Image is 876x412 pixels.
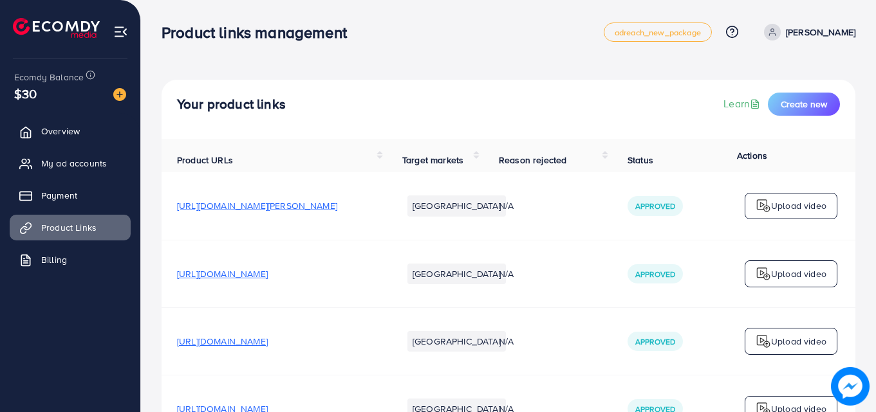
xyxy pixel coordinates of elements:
span: adreach_new_package [615,28,701,37]
span: Approved [635,201,675,211]
li: [GEOGRAPHIC_DATA] [407,195,506,216]
span: My ad accounts [41,157,107,170]
span: N/A [499,335,514,348]
img: logo [13,18,100,38]
img: image [831,367,870,406]
span: Ecomdy Balance [14,71,84,84]
span: Product URLs [177,154,233,166]
li: [GEOGRAPHIC_DATA] [407,331,506,352]
p: Upload video [771,334,826,349]
p: Upload video [771,266,826,282]
h4: Your product links [177,96,286,112]
img: image [113,88,126,101]
span: Billing [41,253,67,266]
p: Upload video [771,198,826,213]
span: Reason rejected [499,154,566,166]
span: Target markets [402,154,463,166]
a: Billing [10,247,131,273]
span: N/A [499,267,514,280]
p: [PERSON_NAME] [786,24,855,40]
span: Status [628,154,653,166]
a: Payment [10,183,131,208]
img: logo [756,198,771,213]
li: [GEOGRAPHIC_DATA] [407,264,506,284]
a: [PERSON_NAME] [759,24,855,40]
a: Learn [723,96,763,111]
a: adreach_new_package [604,22,712,42]
span: [URL][DOMAIN_NAME][PERSON_NAME] [177,199,337,212]
span: [URL][DOMAIN_NAME] [177,267,268,280]
span: Create new [781,98,827,111]
img: menu [113,24,128,39]
h3: Product links management [162,23,357,42]
span: Payment [41,189,77,202]
a: Product Links [10,215,131,240]
img: logo [756,266,771,282]
span: Approved [635,269,675,280]
a: Overview [10,118,131,144]
span: [URL][DOMAIN_NAME] [177,335,268,348]
span: Product Links [41,221,97,234]
span: Overview [41,125,80,138]
button: Create new [768,93,840,116]
span: N/A [499,199,514,212]
span: $30 [14,84,37,103]
a: My ad accounts [10,150,131,176]
span: Approved [635,336,675,347]
img: logo [756,334,771,349]
span: Actions [737,149,767,162]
